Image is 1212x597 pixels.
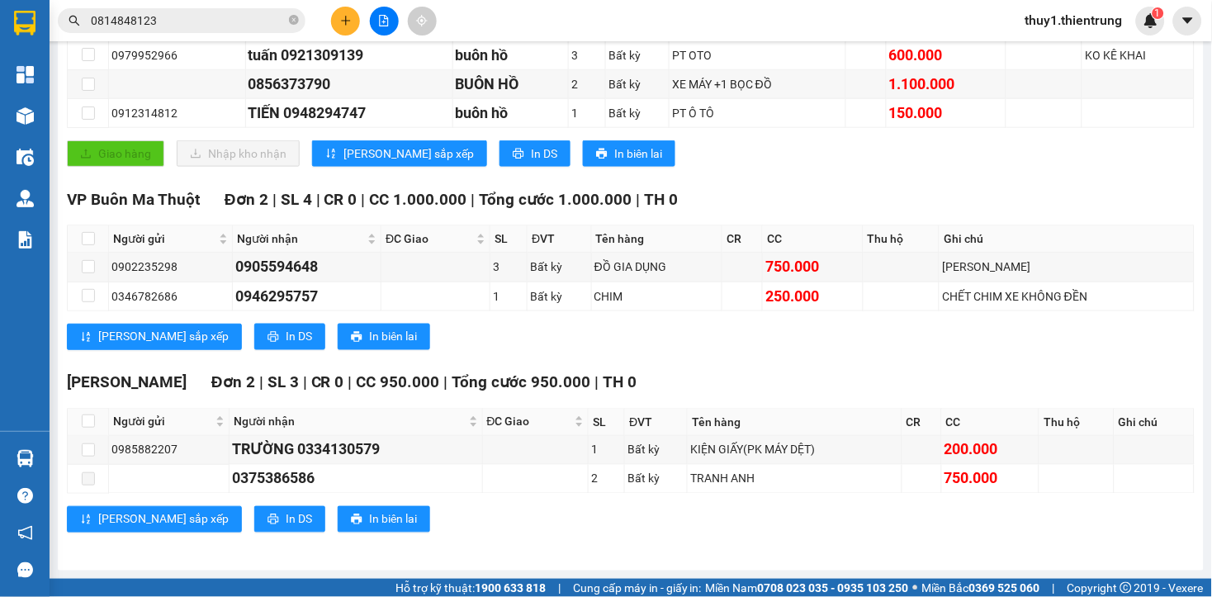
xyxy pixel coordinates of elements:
div: PT OTO [672,46,843,64]
span: In DS [286,510,312,528]
img: logo-vxr [14,11,36,36]
img: warehouse-icon [17,190,34,207]
span: In biên lai [614,145,662,163]
button: caret-down [1173,7,1202,36]
button: printerIn DS [254,506,325,533]
strong: 1900 633 818 [475,581,546,595]
button: file-add [370,7,399,36]
span: copyright [1120,582,1132,594]
span: printer [267,514,279,527]
span: printer [267,331,279,344]
div: [PERSON_NAME] [942,258,1191,276]
div: 0902235298 [111,258,230,276]
div: CHẾT CHIM XE KHÔNG ĐỀN [942,287,1191,306]
span: CC 950.000 [357,373,440,392]
div: TRƯỜNG 0334130579 [232,438,479,462]
th: ĐVT [528,225,592,253]
span: VP Buôn Ma Thuột [67,190,200,209]
h2: Q3L29QSY [9,118,133,145]
span: | [558,579,561,597]
th: SL [589,409,625,436]
div: Bất kỳ [627,470,684,488]
span: message [17,562,33,578]
button: uploadGiao hàng [67,140,164,167]
th: ĐVT [625,409,688,436]
input: Tìm tên, số ĐT hoặc mã đơn [91,12,286,30]
span: [PERSON_NAME] sắp xếp [98,510,229,528]
img: warehouse-icon [17,107,34,125]
button: printerIn biên lai [338,506,430,533]
span: In biên lai [369,328,417,346]
div: Bất kỳ [530,287,589,306]
span: aim [416,15,428,26]
b: Nhà xe Thiên Trung [66,13,149,113]
span: thuy1.thientrung [1012,10,1136,31]
div: buôn hồ [456,44,566,67]
div: Bất kỳ [530,258,589,276]
div: 0856373790 [249,73,450,96]
div: PT Ô TÔ [672,104,843,122]
div: 1 [571,104,603,122]
th: Thu hộ [864,225,940,253]
div: 0375386586 [232,467,479,490]
span: | [272,190,277,209]
span: CR 0 [324,190,357,209]
span: sort-ascending [325,148,337,161]
span: close-circle [289,13,299,29]
span: TH 0 [604,373,637,392]
img: logo.jpg [9,25,58,107]
strong: 0369 525 060 [969,581,1040,595]
span: CR 0 [311,373,344,392]
span: Hỗ trợ kỹ thuật: [395,579,546,597]
div: TIẾN 0948294747 [249,102,450,125]
div: 0979952966 [111,46,243,64]
span: | [316,190,320,209]
th: Tên hàng [688,409,902,436]
span: [PERSON_NAME] [67,373,187,392]
th: CC [942,409,1039,436]
span: [PERSON_NAME] sắp xếp [98,328,229,346]
button: printerIn biên lai [583,140,675,167]
span: CC 1.000.000 [370,190,467,209]
div: Bất kỳ [608,75,666,93]
span: | [348,373,353,392]
div: 0346782686 [111,287,230,306]
span: Người gửi [113,230,215,248]
span: Người gửi [113,413,212,431]
span: close-circle [289,15,299,25]
div: CHIM [594,287,720,306]
div: KO KÊ KHAI [1085,46,1191,64]
span: printer [513,148,524,161]
th: Ghi chú [940,225,1195,253]
div: 2 [591,470,622,488]
div: 1 [493,287,524,306]
span: Tổng cước 950.000 [452,373,591,392]
button: sort-ascending[PERSON_NAME] sắp xếp [312,140,487,167]
div: 3 [493,258,524,276]
span: Người nhận [237,230,364,248]
div: 1 [591,441,622,459]
span: [PERSON_NAME] sắp xếp [343,145,474,163]
h2: VP Nhận: VP Nước Ngầm [87,118,399,222]
img: icon-new-feature [1143,13,1158,28]
div: Bất kỳ [608,46,666,64]
div: 3 [571,46,603,64]
th: Thu hộ [1039,409,1115,436]
img: warehouse-icon [17,149,34,166]
span: sort-ascending [80,514,92,527]
span: In DS [531,145,557,163]
span: | [259,373,263,392]
th: CC [763,225,863,253]
div: 0912314812 [111,104,243,122]
span: question-circle [17,488,33,504]
span: SL 3 [267,373,299,392]
button: plus [331,7,360,36]
span: Đơn 2 [211,373,255,392]
span: Người nhận [234,413,465,431]
span: Miền Nam [706,579,909,597]
div: 750.000 [765,255,859,278]
sup: 1 [1153,7,1164,19]
div: KIỆN GIẤY(PK MÁY DỆT) [690,441,899,459]
span: notification [17,525,33,541]
div: 250.000 [765,285,859,308]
